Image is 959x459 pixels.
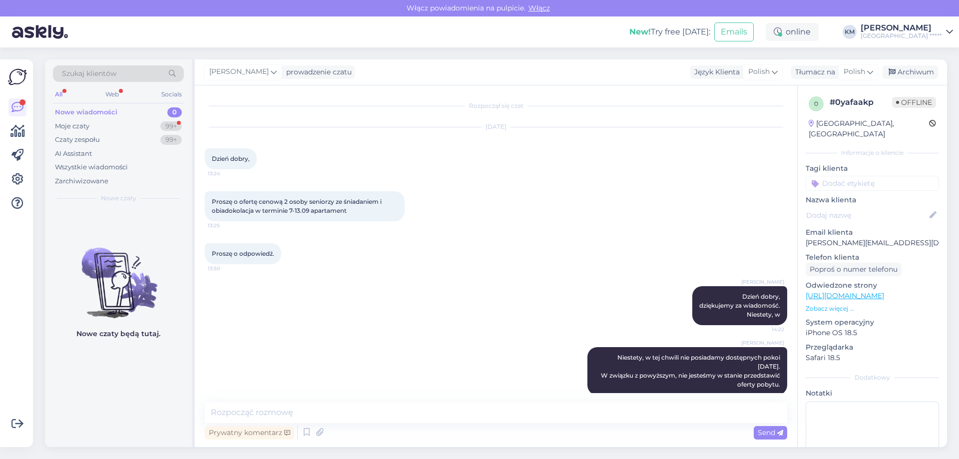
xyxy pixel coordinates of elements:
[690,67,740,77] div: Język Klienta
[861,24,942,32] div: [PERSON_NAME]
[741,339,784,347] span: [PERSON_NAME]
[205,101,787,110] div: Rozpoczął się czat
[809,118,929,139] div: [GEOGRAPHIC_DATA], [GEOGRAPHIC_DATA]
[62,68,116,79] span: Szukaj klientów
[806,373,939,382] div: Dodatkowy
[806,252,939,263] p: Telefon klienta
[629,26,710,38] div: Try free [DATE]:
[212,250,274,257] span: Proszę o odpowiedź.
[844,66,865,77] span: Polish
[208,265,245,272] span: 13:50
[806,328,939,338] p: iPhone OS 18.5
[766,23,819,41] div: online
[843,25,857,39] div: KM
[53,88,64,101] div: All
[55,135,100,145] div: Czaty zespołu
[45,230,192,320] img: No chats
[208,170,245,177] span: 13:24
[699,293,780,318] span: Dzień dobry, dziękujemy za wiadomość. Niestety, w
[205,426,294,440] div: Prywatny komentarz
[806,353,939,363] p: Safari 18.5
[791,67,835,77] div: Tłumacz na
[205,122,787,131] div: [DATE]
[861,24,953,40] a: [PERSON_NAME][GEOGRAPHIC_DATA] *****
[830,96,892,108] div: # 0yafaakp
[212,155,250,162] span: Dzień dobry,
[160,121,182,131] div: 99+
[601,354,782,388] span: Niestety, w tej chwili nie posiadamy dostępnych pokoi [DATE]. W związku z powyższym, nie jesteśmy...
[167,107,182,117] div: 0
[212,198,383,214] span: Proszę o ofertę cenową 2 osoby seniorzy ze śniadaniem i obiadokolacja w terminie 7-13.09 apartament
[101,194,136,203] span: Nowe czaty
[892,97,936,108] span: Offline
[747,326,784,333] span: 14:22
[814,100,818,107] span: 0
[806,342,939,353] p: Przeglądarka
[806,304,939,313] p: Zobacz więcej ...
[208,222,245,229] span: 13:25
[55,176,108,186] div: Zarchiwizowane
[103,88,121,101] div: Web
[806,227,939,238] p: Email klienta
[806,148,939,157] div: Informacje o kliencie
[629,27,651,36] b: New!
[160,135,182,145] div: 99+
[209,66,269,77] span: [PERSON_NAME]
[159,88,184,101] div: Socials
[806,163,939,174] p: Tagi klienta
[883,65,938,79] div: Archiwum
[282,67,352,77] div: prowadzenie czatu
[806,291,884,300] a: [URL][DOMAIN_NAME]
[806,238,939,248] p: [PERSON_NAME][EMAIL_ADDRESS][DOMAIN_NAME]
[758,428,783,437] span: Send
[748,66,770,77] span: Polish
[806,263,902,276] div: Poproś o numer telefonu
[76,329,160,339] p: Nowe czaty będą tutaj.
[55,121,89,131] div: Moje czaty
[806,388,939,399] p: Notatki
[714,22,754,41] button: Emails
[806,176,939,191] input: Dodać etykietę
[741,278,784,286] span: [PERSON_NAME]
[55,162,128,172] div: Wszystkie wiadomości
[806,195,939,205] p: Nazwa klienta
[525,3,553,12] span: Włącz
[806,280,939,291] p: Odwiedzone strony
[806,210,928,221] input: Dodaj nazwę
[55,107,117,117] div: Nowe wiadomości
[55,149,92,159] div: AI Assistant
[806,317,939,328] p: System operacyjny
[8,67,27,86] img: Askly Logo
